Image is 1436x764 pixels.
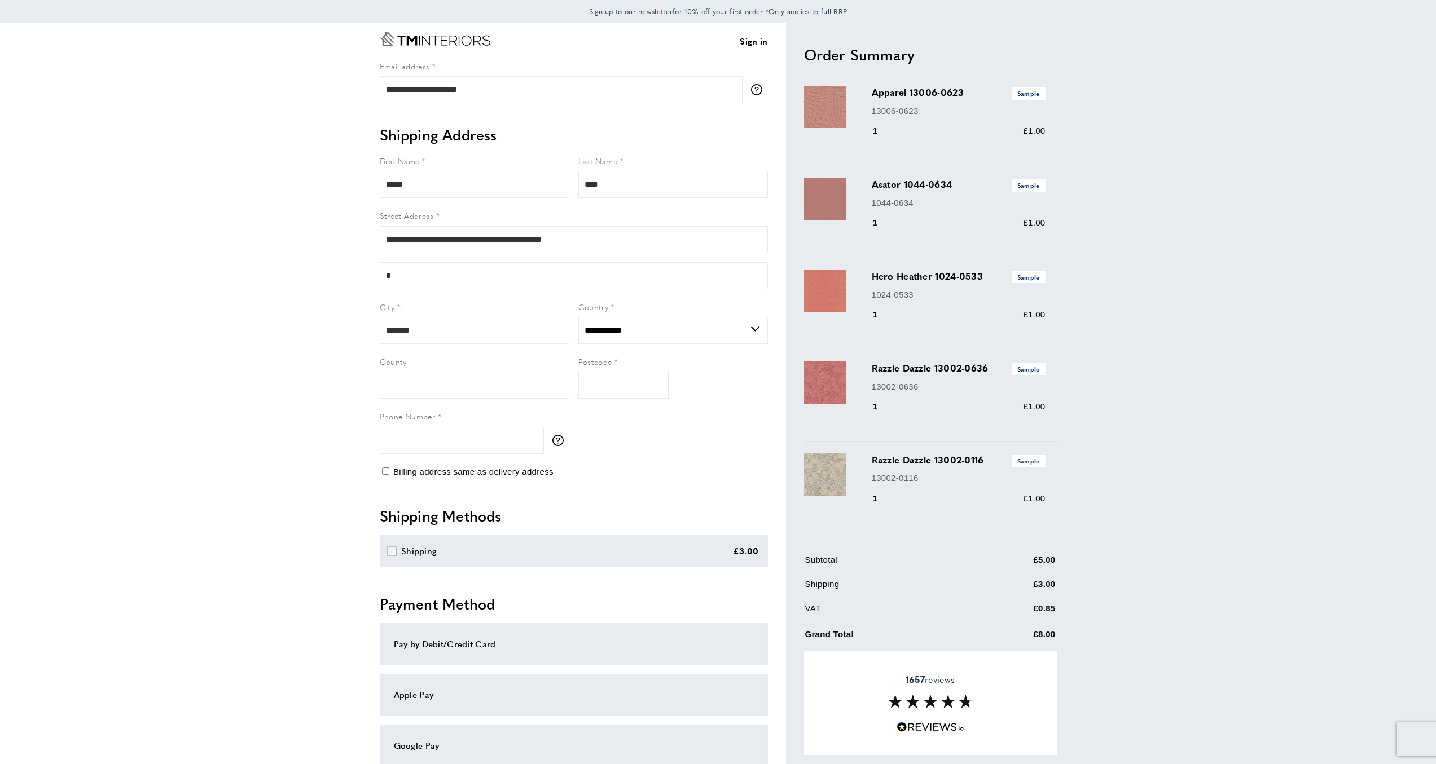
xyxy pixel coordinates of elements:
[1023,218,1045,227] span: £1.00
[552,435,569,446] button: More information
[805,577,977,599] td: Shipping
[872,453,1046,467] h3: Razzle Dazzle 13002-0116
[872,178,1046,191] h3: Asator 1044-0634
[872,196,1046,210] p: 1044-0634
[804,178,846,220] img: Asator 1044-0634
[804,361,846,404] img: Razzle Dazzle 13002-0636
[393,467,554,476] span: Billing address same as delivery address
[804,270,846,312] img: Hero Heather 1024-0533
[906,673,925,686] strong: 1657
[394,637,754,651] div: Pay by Debit/Credit Card
[394,688,754,701] div: Apple Pay
[380,125,768,145] h2: Shipping Address
[380,60,430,72] span: Email address
[1023,401,1045,411] span: £1.00
[804,45,1057,65] h2: Order Summary
[872,216,894,229] div: 1
[1023,126,1045,135] span: £1.00
[589,6,673,17] a: Sign up to our newsletter
[578,155,618,166] span: Last Name
[805,553,977,575] td: Subtotal
[380,301,395,312] span: City
[1023,310,1045,319] span: £1.00
[1012,363,1046,375] span: Sample
[872,124,894,138] div: 1
[872,288,1046,302] p: 1024-0533
[751,84,768,95] button: More information
[401,544,437,558] div: Shipping
[589,6,673,16] span: Sign up to our newsletter
[1023,493,1045,503] span: £1.00
[906,674,955,685] span: reviews
[978,602,1056,624] td: £0.85
[380,594,768,614] h2: Payment Method
[1012,271,1046,283] span: Sample
[382,467,389,475] input: Billing address same as delivery address
[978,626,1056,650] td: £8.00
[1012,179,1046,191] span: Sample
[733,544,759,558] div: £3.00
[872,492,894,505] div: 1
[740,34,767,48] a: Sign in
[978,553,1056,575] td: £5.00
[872,471,1046,485] p: 13002-0116
[578,356,612,367] span: Postcode
[1012,87,1046,99] span: Sample
[872,400,894,413] div: 1
[589,6,847,16] span: for 10% off your first order *Only applies to full RRP
[978,577,1056,599] td: £3.00
[872,380,1046,394] p: 13002-0636
[872,361,1046,375] h3: Razzle Dazzle 13002-0636
[872,104,1046,118] p: 13006-0623
[578,301,609,312] span: Country
[872,308,894,321] div: 1
[380,155,420,166] span: First Name
[804,86,846,128] img: Apparel 13006-0623
[888,695,973,708] img: Reviews section
[805,602,977,624] td: VAT
[380,32,490,46] a: Go to Home page
[394,739,754,752] div: Google Pay
[380,210,434,221] span: Street Address
[897,722,964,732] img: Reviews.io 5 stars
[1012,455,1046,467] span: Sample
[380,506,768,526] h2: Shipping Methods
[872,270,1046,283] h3: Hero Heather 1024-0533
[380,356,407,367] span: County
[380,410,436,422] span: Phone Number
[872,86,1046,99] h3: Apparel 13006-0623
[804,453,846,496] img: Razzle Dazzle 13002-0116
[805,626,977,650] td: Grand Total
